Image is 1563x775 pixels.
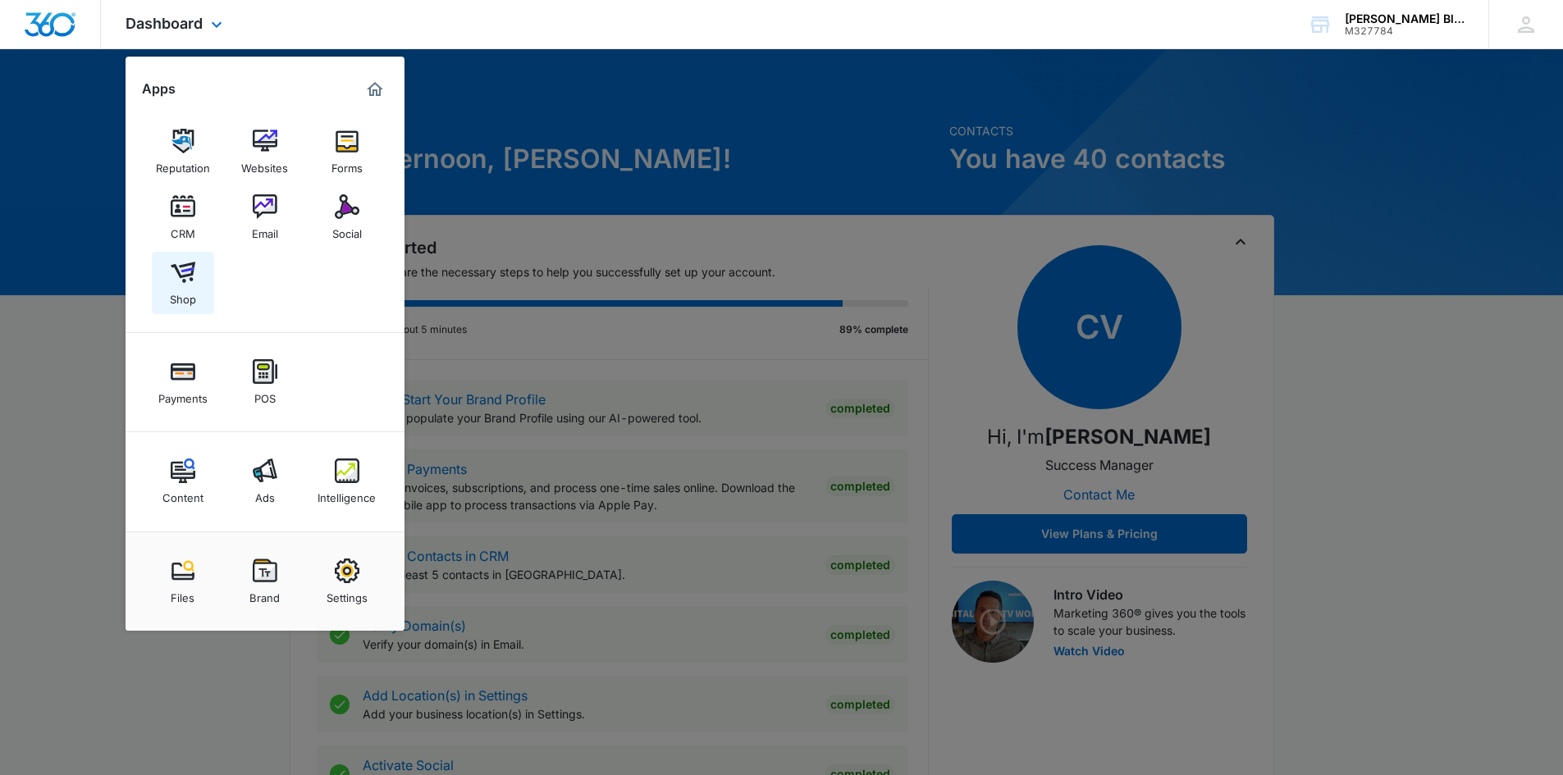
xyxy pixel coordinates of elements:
a: Settings [316,550,378,613]
div: Intelligence [318,483,376,504]
a: CRM [152,186,214,248]
div: Content [162,483,203,504]
div: Reputation [156,153,210,175]
div: Shop [170,285,196,306]
h2: Apps [142,81,176,97]
a: Email [234,186,296,248]
a: Reputation [152,121,214,183]
a: Forms [316,121,378,183]
a: Brand [234,550,296,613]
div: Ads [255,483,275,504]
div: Files [171,583,194,604]
a: Marketing 360® Dashboard [362,76,388,103]
a: Payments [152,351,214,413]
a: Social [316,186,378,248]
div: Settings [327,583,368,604]
div: Social [332,219,362,240]
div: Websites [241,153,288,175]
a: Intelligence [316,450,378,513]
div: account name [1345,12,1465,25]
div: Payments [158,384,208,405]
div: Brand [249,583,280,604]
div: Email [252,219,278,240]
a: Websites [234,121,296,183]
a: Content [152,450,214,513]
a: POS [234,351,296,413]
div: POS [254,384,276,405]
a: Files [152,550,214,613]
a: Ads [234,450,296,513]
span: Dashboard [126,15,203,32]
div: CRM [171,219,195,240]
div: account id [1345,25,1465,37]
a: Shop [152,252,214,314]
div: Forms [331,153,363,175]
